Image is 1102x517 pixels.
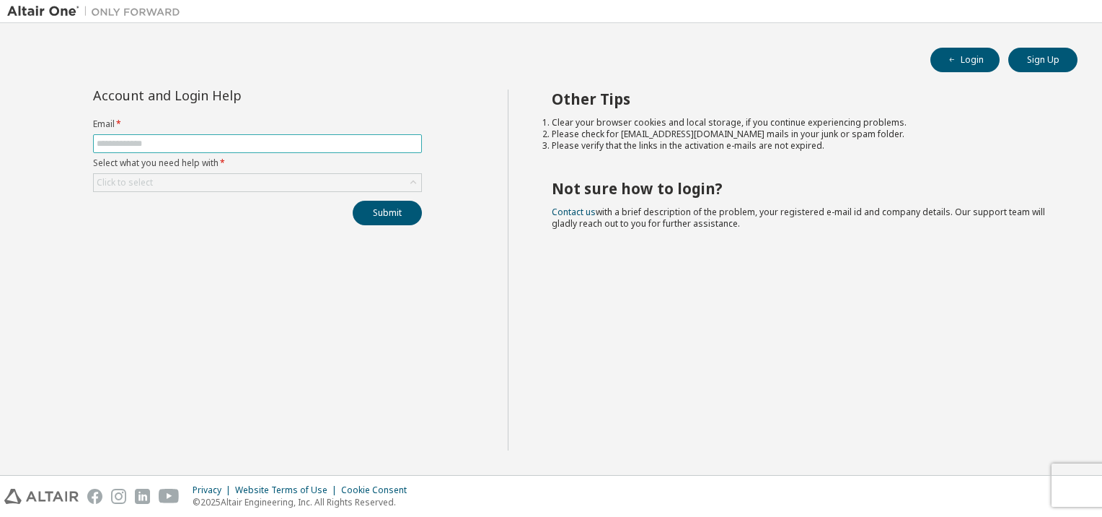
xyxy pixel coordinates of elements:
[353,201,422,225] button: Submit
[341,485,415,496] div: Cookie Consent
[93,90,356,101] div: Account and Login Help
[159,489,180,504] img: youtube.svg
[1008,48,1077,72] button: Sign Up
[552,179,1052,198] h2: Not sure how to login?
[135,489,150,504] img: linkedin.svg
[97,177,153,188] div: Click to select
[94,174,421,191] div: Click to select
[235,485,341,496] div: Website Terms of Use
[193,496,415,508] p: © 2025 Altair Engineering, Inc. All Rights Reserved.
[93,157,422,169] label: Select what you need help with
[552,140,1052,152] li: Please verify that the links in the activation e-mails are not expired.
[552,129,1052,140] li: Please check for [EMAIL_ADDRESS][DOMAIN_NAME] mails in your junk or spam folder.
[552,206,1045,230] span: with a brief description of the problem, your registered e-mail id and company details. Our suppo...
[111,489,126,504] img: instagram.svg
[4,489,79,504] img: altair_logo.svg
[7,4,188,19] img: Altair One
[93,118,422,130] label: Email
[552,90,1052,108] h2: Other Tips
[552,117,1052,129] li: Clear your browser cookies and local storage, if you continue experiencing problems.
[930,48,1000,72] button: Login
[552,206,596,218] a: Contact us
[193,485,235,496] div: Privacy
[87,489,102,504] img: facebook.svg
